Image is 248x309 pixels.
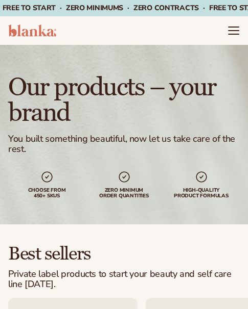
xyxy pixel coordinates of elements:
div: High-quality product formulas [173,188,230,199]
summary: Menu [228,24,240,37]
div: You built something beautiful, now let us take care of the rest. [8,134,240,154]
span: · [203,3,205,13]
span: Free to start · ZERO minimums · ZERO contracts [3,3,209,13]
h2: Best sellers [8,245,240,263]
div: Choose from 450+ Skus [19,188,75,199]
h1: Our products – your brand [8,75,240,126]
img: logo [8,24,56,37]
div: Zero minimum order quantities [96,188,152,199]
div: Private label products to start your beauty and self care line [DATE]. [8,269,240,290]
